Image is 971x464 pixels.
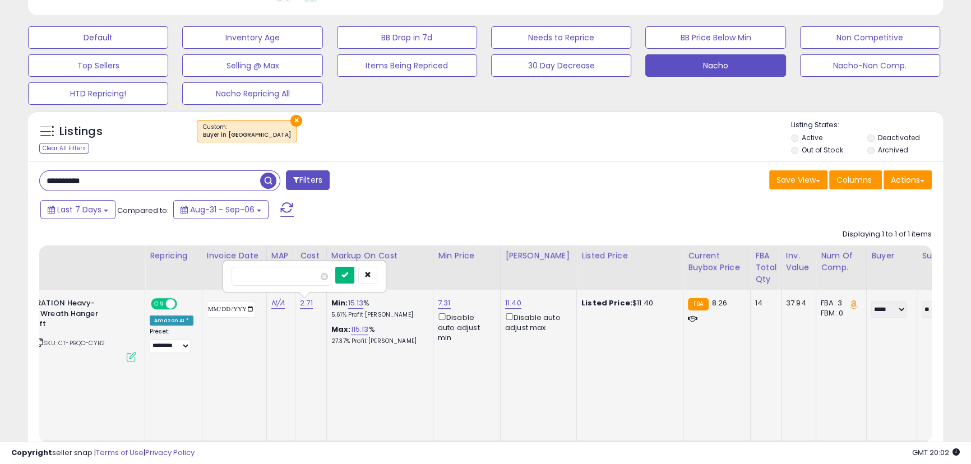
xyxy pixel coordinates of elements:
span: 8.26 [711,298,727,308]
div: % [331,324,424,345]
div: Listed Price [581,250,678,262]
a: 15.13 [348,298,364,309]
span: Compared to: [117,205,169,216]
div: Min Price [438,250,496,262]
button: Nacho [645,54,785,77]
button: Items Being Repriced [337,54,477,77]
b: Min: [331,298,348,308]
button: Nacho Repricing All [182,82,322,105]
div: % [331,298,424,319]
div: Buyer [871,250,912,262]
th: CSV column name: cust_attr_3_Invoice Date [202,245,266,290]
button: Last 7 Days [40,200,115,219]
label: Active [802,133,822,142]
p: 27.37% Profit [PERSON_NAME] [331,337,424,345]
div: FBA: 3 [821,298,858,308]
a: 115.13 [351,324,369,335]
span: Columns [836,174,872,185]
span: | SKU: CT-PBQC-CYB2 [34,338,105,347]
div: Displaying 1 to 1 of 1 items [843,229,932,240]
button: Save View [769,170,827,189]
div: MAP [271,250,290,262]
span: ON [152,299,166,309]
div: Clear All Filters [39,143,89,154]
span: 2025-09-15 20:02 GMT [912,447,960,458]
p: 5.61% Profit [PERSON_NAME] [331,311,424,319]
div: seller snap | | [11,448,195,458]
div: Num of Comp. [821,250,862,273]
button: Inventory Age [182,26,322,49]
button: Top Sellers [28,54,168,77]
p: Listing States: [791,120,943,131]
div: Invoice Date [207,250,262,262]
div: Disable auto adjust max [505,311,568,333]
th: The percentage added to the cost of goods (COGS) that forms the calculator for Min & Max prices. [326,245,433,290]
a: N/A [271,298,285,309]
div: Disable auto adjust min [438,311,492,343]
button: Nacho-Non Comp. [800,54,940,77]
small: FBA [688,298,709,310]
th: CSV column name: cust_attr_1_Buyer [866,245,917,290]
button: BB Drop in 7d [337,26,477,49]
div: Supplier [922,250,963,262]
button: HTD Repricing! [28,82,168,105]
button: Aug-31 - Sep-06 [173,200,269,219]
div: Current Buybox Price [688,250,746,273]
div: Preset: [150,328,193,353]
button: Needs to Reprice [491,26,631,49]
button: Default [28,26,168,49]
button: × [290,115,302,127]
button: Filters [286,170,330,190]
a: 11.40 [505,298,521,309]
a: Terms of Use [96,447,144,458]
th: CSV column name: cust_attr_2_Supplier [917,245,967,290]
label: Out of Stock [802,145,843,155]
a: 2.71 [300,298,313,309]
strong: Copyright [11,447,52,458]
div: Markup on Cost [331,250,428,262]
div: [PERSON_NAME] [505,250,572,262]
button: Actions [884,170,932,189]
div: FBA Total Qty [755,250,776,285]
button: Columns [829,170,882,189]
button: BB Price Below Min [645,26,785,49]
div: FBM: 0 [821,308,858,318]
span: Last 7 Days [57,204,101,215]
span: OFF [175,299,193,309]
span: Aug-31 - Sep-06 [190,204,255,215]
button: Non Competitive [800,26,940,49]
div: 37.94 [786,298,807,308]
h5: Listings [59,124,103,140]
b: Listed Price: [581,298,632,308]
div: Repricing [150,250,197,262]
label: Archived [878,145,908,155]
div: $11.40 [581,298,674,308]
label: Deactivated [878,133,920,142]
button: 30 Day Decrease [491,54,631,77]
div: Amazon AI * [150,315,193,326]
div: Cost [300,250,322,262]
span: Custom: [203,123,291,140]
button: Selling @ Max [182,54,322,77]
a: Privacy Policy [145,447,195,458]
div: Buyer in [GEOGRAPHIC_DATA] [203,131,291,139]
div: Inv. value [786,250,811,273]
a: 7.31 [438,298,451,309]
div: 14 [755,298,773,308]
b: Max: [331,324,351,335]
